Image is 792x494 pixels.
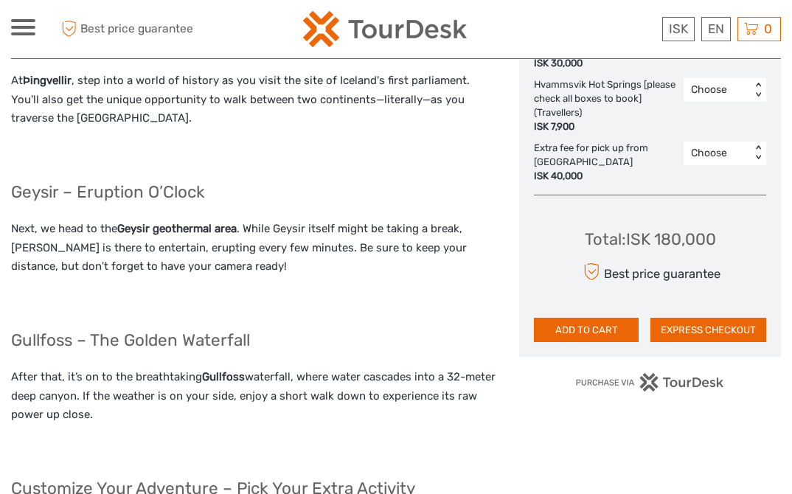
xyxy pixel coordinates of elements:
[534,170,676,184] div: ISK 40,000
[752,145,765,161] div: < >
[701,17,731,41] div: EN
[11,182,205,202] span: Geysir – Eruption O’Clock
[11,368,497,425] p: After that, it’s on to the breathtaking waterfall, where water cascades into a 32-meter deep cany...
[23,74,72,87] strong: Þingvellir
[117,222,237,235] strong: Geysir geothermal area
[202,370,245,383] strong: Gullfoss
[669,21,688,36] span: ISK
[11,72,497,128] p: At , step into a world of history as you visit the site of Iceland's first parliament. You'll als...
[534,120,676,134] div: ISK 7,900
[11,330,250,350] span: Gullfoss – The Golden Waterfall
[534,78,684,133] div: Hvammsvik Hot Springs [please check all boxes to book] (Travellers)
[534,318,639,343] button: ADD TO CART
[21,26,167,38] p: We're away right now. Please check back later!
[534,57,676,71] div: ISK 30,000
[650,318,766,343] button: EXPRESS CHECKOUT
[580,259,720,285] div: Best price guarantee
[752,83,765,98] div: < >
[691,146,743,161] div: Choose
[303,11,467,47] img: 120-15d4194f-c635-41b9-a512-a3cb382bfb57_logo_small.png
[11,220,497,276] p: Next, we head to the . While Geysir itself might be taking a break, [PERSON_NAME] is there to ent...
[58,17,204,41] span: Best price guarantee
[575,373,725,392] img: PurchaseViaTourDesk.png
[585,228,716,251] div: Total : ISK 180,000
[534,142,684,184] div: Extra fee for pick up from [GEOGRAPHIC_DATA]
[691,83,743,97] div: Choose
[762,21,774,36] span: 0
[170,23,187,41] button: Open LiveChat chat widget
